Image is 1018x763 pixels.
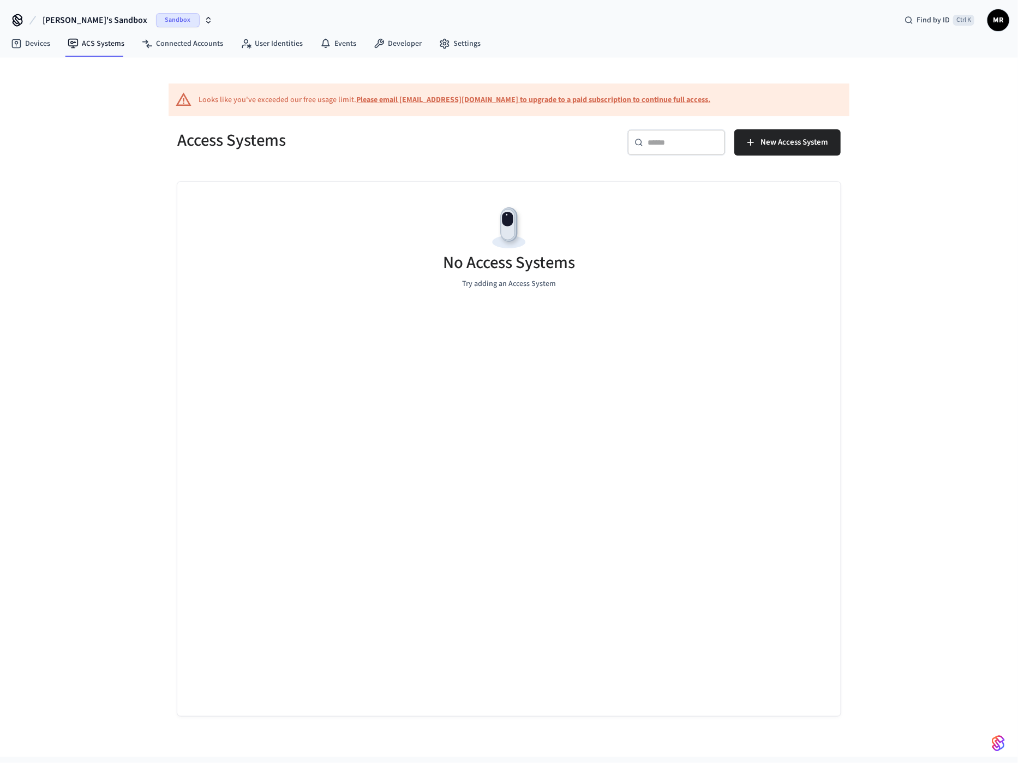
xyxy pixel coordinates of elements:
img: Devices Empty State [484,204,534,253]
div: Find by IDCtrl K [896,10,983,30]
a: Events [312,34,365,53]
p: Try adding an Access System [462,278,556,290]
button: New Access System [734,129,841,156]
span: Ctrl K [953,15,974,26]
a: Please email [EMAIL_ADDRESS][DOMAIN_NAME] to upgrade to a paid subscription to continue full access. [356,94,710,105]
div: Looks like you've exceeded our free usage limit. [199,94,710,106]
a: ACS Systems [59,34,133,53]
img: SeamLogoGradient.69752ec5.svg [992,735,1005,752]
span: Sandbox [156,13,200,27]
a: Devices [2,34,59,53]
a: Settings [430,34,489,53]
a: Developer [365,34,430,53]
a: Connected Accounts [133,34,232,53]
span: Find by ID [917,15,950,26]
button: MR [987,9,1009,31]
span: [PERSON_NAME]'s Sandbox [43,14,147,27]
span: MR [989,10,1008,30]
a: User Identities [232,34,312,53]
h5: Access Systems [177,129,502,152]
span: New Access System [760,135,828,150]
h5: No Access Systems [443,252,575,274]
